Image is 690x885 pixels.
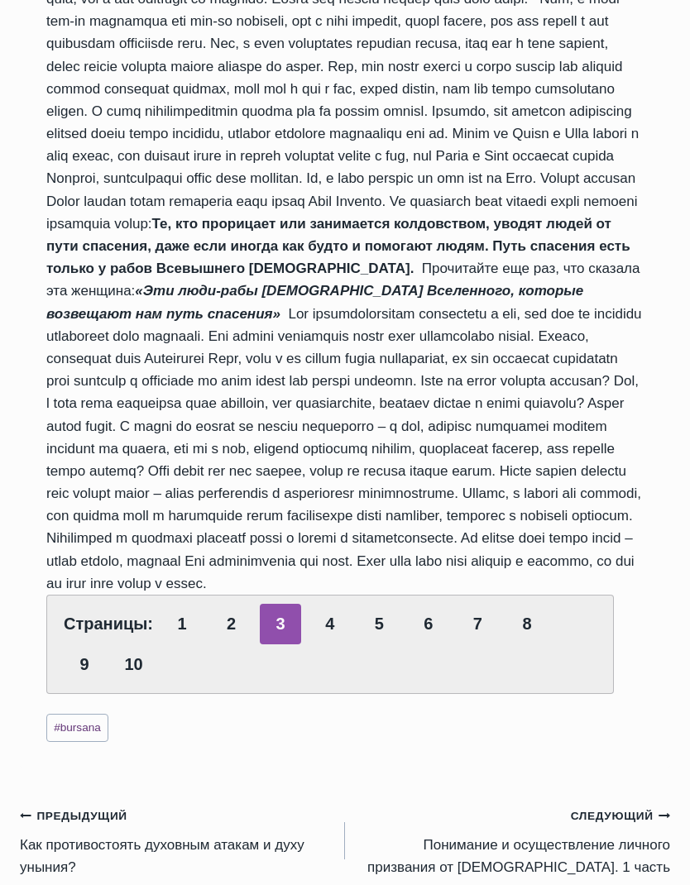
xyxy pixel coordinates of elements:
small: Предыдущий [20,808,127,826]
a: 7 [457,605,498,645]
a: 6 [408,605,449,645]
a: ПредыдущийКак противостоять духовным атакам и духу уныния? [20,805,345,879]
a: 2 [211,605,252,645]
a: 5 [358,605,400,645]
a: 10 [113,645,155,686]
span: # [54,722,60,734]
em: «Эти люди-рабы [DEMOGRAPHIC_DATA] Вселенного, которые возвещают нам путь спасения» [46,284,583,322]
a: 1 [161,605,203,645]
a: 4 [309,605,351,645]
span: 3 [260,605,301,645]
a: #bursana [46,715,108,744]
small: Следующий [571,808,670,826]
nav: Записи [20,805,670,879]
a: 9 [64,645,105,686]
div: Страницы: [46,596,614,695]
a: 8 [506,605,548,645]
a: СледующийПонимание и осуществление личного призвания от [DEMOGRAPHIC_DATA]. 1 часть [345,805,670,879]
strong: Те, кто прорицает или занимается колдовством, уводят людей от пути спасения, даже если иногда как... [46,217,630,277]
